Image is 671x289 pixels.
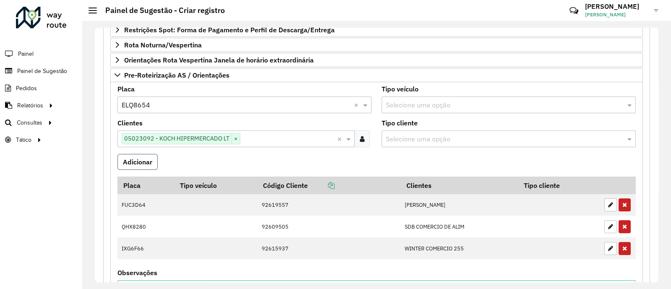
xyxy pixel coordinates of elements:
[117,216,174,237] td: QHX8280
[110,23,643,37] a: Restrições Spot: Forma de Pagamento e Perfil de Descarga/Entrega
[110,38,643,52] a: Rota Noturna/Vespertina
[565,2,583,20] a: Contato Rápido
[18,49,34,58] span: Painel
[122,133,231,143] span: 05023092 - KOCH HIPERMERCADO LT
[16,135,31,144] span: Tático
[124,72,229,78] span: Pre-Roteirização AS / Orientações
[231,134,240,144] span: ×
[382,84,419,94] label: Tipo veículo
[257,237,401,259] td: 92615937
[117,84,135,94] label: Placa
[401,237,518,259] td: WINTER COMERCIO 255
[124,57,314,63] span: Orientações Rota Vespertina Janela de horário extraordinária
[257,194,401,216] td: 92619557
[401,216,518,237] td: SDB COMERCIO DE ALIM
[382,118,418,128] label: Tipo cliente
[174,177,257,194] th: Tipo veículo
[117,237,174,259] td: IXG6F66
[124,42,202,48] span: Rota Noturna/Vespertina
[117,194,174,216] td: FUC3D64
[354,100,361,110] span: Clear all
[308,181,335,190] a: Copiar
[124,26,335,33] span: Restrições Spot: Forma de Pagamento e Perfil de Descarga/Entrega
[585,3,648,10] h3: [PERSON_NAME]
[257,177,401,194] th: Código Cliente
[337,134,344,144] span: Clear all
[257,216,401,237] td: 92609505
[16,84,37,93] span: Pedidos
[585,11,648,18] span: [PERSON_NAME]
[117,154,158,170] button: Adicionar
[117,268,157,278] label: Observações
[518,177,600,194] th: Tipo cliente
[97,6,225,15] h2: Painel de Sugestão - Criar registro
[110,68,643,82] a: Pre-Roteirização AS / Orientações
[401,194,518,216] td: [PERSON_NAME]
[117,177,174,194] th: Placa
[401,177,518,194] th: Clientes
[117,118,143,128] label: Clientes
[110,53,643,67] a: Orientações Rota Vespertina Janela de horário extraordinária
[17,101,43,110] span: Relatórios
[17,118,42,127] span: Consultas
[17,67,67,76] span: Painel de Sugestão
